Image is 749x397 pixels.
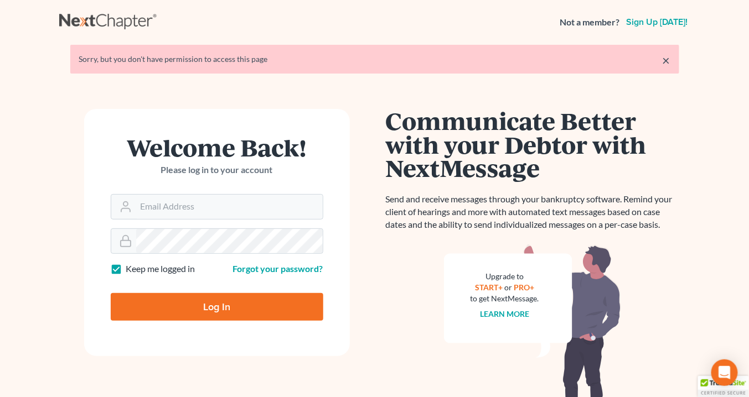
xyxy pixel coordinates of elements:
a: × [663,54,670,67]
a: Learn more [480,309,529,318]
span: or [504,283,512,292]
input: Log In [111,293,323,321]
p: Please log in to your account [111,164,323,176]
h1: Communicate Better with your Debtor with NextMessage [386,109,679,180]
a: Sign up [DATE]! [624,18,690,27]
p: Send and receive messages through your bankruptcy software. Remind your client of hearings and mo... [386,193,679,231]
div: Sorry, but you don't have permission to access this page [79,54,670,65]
input: Email Address [136,195,323,219]
strong: Not a member? [560,16,620,29]
div: TrustedSite Certified [698,376,749,397]
div: to get NextMessage. [471,293,539,304]
h1: Welcome Back! [111,135,323,159]
div: Open Intercom Messenger [711,359,738,386]
a: PRO+ [514,283,534,292]
label: Keep me logged in [126,263,195,275]
a: START+ [475,283,503,292]
div: Upgrade to [471,271,539,282]
a: Forgot your password? [233,263,323,274]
